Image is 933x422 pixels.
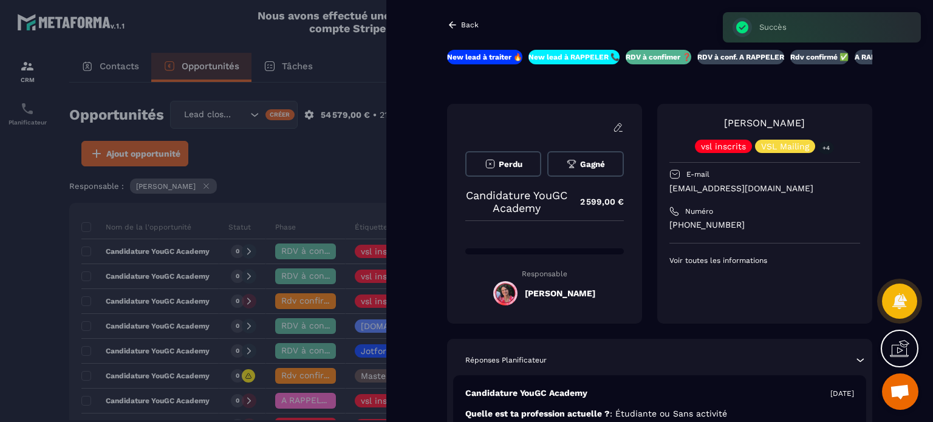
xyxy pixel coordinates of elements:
p: [PHONE_NUMBER] [669,219,860,231]
button: Perdu [465,151,541,177]
div: Ouvrir le chat [882,373,918,410]
p: VSL Mailing [761,142,809,151]
p: vsl inscrits [701,142,746,151]
p: Voir toutes les informations [669,256,860,265]
span: : Étudiante ou Sans activité [610,409,727,418]
p: Rdv confirmé ✅ [790,52,849,62]
span: Perdu [499,160,522,169]
p: 2 599,00 € [568,190,624,214]
p: Réponses Planificateur [465,355,547,365]
span: Gagné [580,160,605,169]
p: New lead à RAPPELER 📞 [528,52,620,62]
p: E-mail [686,169,709,179]
p: Candidature YouGC Academy [465,189,568,214]
a: [PERSON_NAME] [724,117,805,129]
p: +4 [818,141,834,154]
p: Responsable [465,270,624,278]
p: RDV à conf. A RAPPELER [697,52,784,62]
p: Candidature YouGC Academy [465,387,587,399]
h5: [PERSON_NAME] [525,288,595,298]
p: [EMAIL_ADDRESS][DOMAIN_NAME] [669,183,860,194]
p: Back [461,21,479,29]
p: [DATE] [830,389,854,398]
button: Gagné [547,151,623,177]
p: RDV à confimer ❓ [626,52,691,62]
p: Quelle est ta profession actuelle ? [465,408,854,420]
p: New lead à traiter 🔥 [447,52,522,62]
p: Numéro [685,206,713,216]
